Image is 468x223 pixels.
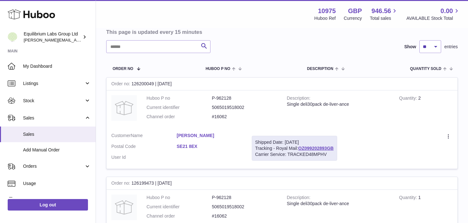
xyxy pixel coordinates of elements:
[212,104,277,111] dd: 5065019518002
[212,114,277,120] dd: #16062
[318,7,336,15] strong: 10975
[24,37,128,42] span: [PERSON_NAME][EMAIL_ADDRESS][DOMAIN_NAME]
[111,181,131,187] strong: Order no
[406,15,460,21] span: AVAILABLE Stock Total
[371,7,391,15] span: 946.56
[399,195,418,202] strong: Quantity
[298,146,334,151] a: OZ099202893GB
[147,114,212,120] dt: Channel order
[440,7,453,15] span: 0.00
[344,15,362,21] div: Currency
[111,195,137,220] img: no-photo.jpg
[111,133,177,140] dt: Name
[23,63,91,69] span: My Dashboard
[111,143,177,151] dt: Postal Code
[212,95,277,101] dd: P-962128
[307,67,333,71] span: Description
[348,7,362,15] strong: GBP
[147,213,212,219] dt: Channel order
[212,195,277,201] dd: P-962128
[410,67,441,71] span: Quantity Sold
[23,98,84,104] span: Stock
[287,201,390,207] div: Single deli30pack de-liver-ance
[8,199,88,211] a: Log out
[147,195,212,201] dt: Huboo P no
[287,96,311,102] strong: Description
[399,96,418,102] strong: Quantity
[23,131,91,137] span: Sales
[113,67,133,71] span: Order No
[370,7,398,21] a: 946.56 Total sales
[147,95,212,101] dt: Huboo P no
[252,136,337,161] div: Tracking - Royal Mail:
[107,177,457,190] div: 126199473 | [DATE]
[23,163,84,169] span: Orders
[147,204,212,210] dt: Current identifier
[24,31,81,43] div: Equilibrium Labs Group Ltd
[111,95,137,121] img: no-photo.jpg
[177,133,242,139] a: [PERSON_NAME]
[23,147,91,153] span: Add Manual Order
[255,151,334,158] div: Carrier Service: TRACKED48MPHV
[23,115,84,121] span: Sales
[111,81,131,88] strong: Order no
[287,195,311,202] strong: Description
[106,28,456,35] h3: This page is updated every 15 minutes
[212,204,277,210] dd: 5065019518002
[406,7,460,21] a: 0.00 AVAILABLE Stock Total
[287,101,390,107] div: Single deli30pack de-liver-ance
[147,104,212,111] dt: Current identifier
[394,90,457,128] td: 2
[404,44,416,50] label: Show
[314,15,336,21] div: Huboo Ref
[8,32,17,42] img: h.woodrow@theliverclinic.com
[370,15,398,21] span: Total sales
[111,133,131,138] span: Customer
[111,154,177,160] dt: User Id
[177,143,242,150] a: SE21 8EX
[255,139,334,145] div: Shipped Date: [DATE]
[23,81,84,87] span: Listings
[206,67,230,71] span: Huboo P no
[212,213,277,219] dd: #16062
[107,78,457,90] div: 126200049 | [DATE]
[444,44,458,50] span: entries
[23,181,91,187] span: Usage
